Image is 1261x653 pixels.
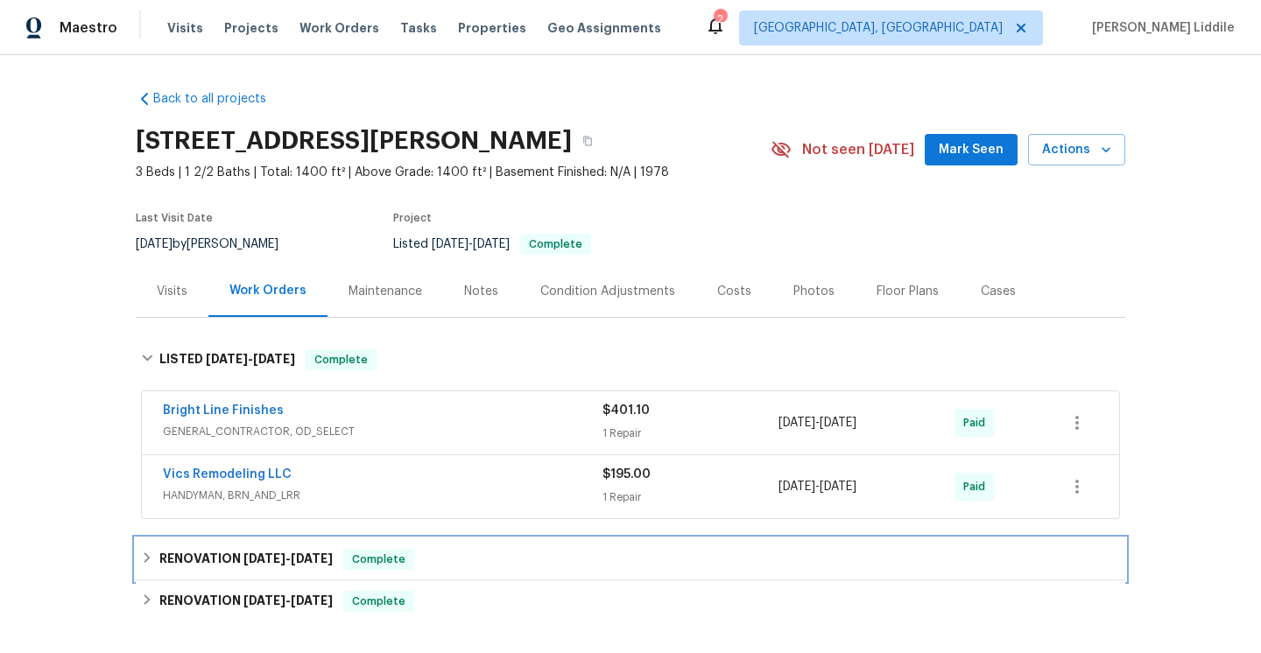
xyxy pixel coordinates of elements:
[547,19,661,37] span: Geo Assignments
[136,213,213,223] span: Last Visit Date
[307,351,375,369] span: Complete
[136,132,572,150] h2: [STREET_ADDRESS][PERSON_NAME]
[163,404,284,417] a: Bright Line Finishes
[717,283,751,300] div: Costs
[163,487,602,504] span: HANDYMAN, BRN_AND_LRR
[136,332,1125,388] div: LISTED [DATE]-[DATE]Complete
[400,22,437,34] span: Tasks
[602,425,778,442] div: 1 Repair
[925,134,1018,166] button: Mark Seen
[243,594,333,607] span: -
[877,283,939,300] div: Floor Plans
[159,549,333,570] h6: RENOVATION
[432,238,468,250] span: [DATE]
[602,404,650,417] span: $401.10
[1028,134,1125,166] button: Actions
[1085,19,1235,37] span: [PERSON_NAME] Liddile
[136,234,299,255] div: by [PERSON_NAME]
[243,552,333,565] span: -
[963,414,992,432] span: Paid
[393,213,432,223] span: Project
[1042,139,1111,161] span: Actions
[793,283,835,300] div: Photos
[157,283,187,300] div: Visits
[458,19,526,37] span: Properties
[291,594,333,607] span: [DATE]
[345,593,412,610] span: Complete
[136,238,173,250] span: [DATE]
[778,481,815,493] span: [DATE]
[981,283,1016,300] div: Cases
[778,417,815,429] span: [DATE]
[136,90,304,108] a: Back to all projects
[159,591,333,612] h6: RENOVATION
[206,353,295,365] span: -
[602,488,778,506] div: 1 Repair
[432,238,510,250] span: -
[291,552,333,565] span: [DATE]
[393,238,591,250] span: Listed
[572,125,603,157] button: Copy Address
[540,283,675,300] div: Condition Adjustments
[60,19,117,37] span: Maestro
[163,468,292,481] a: Vics Remodeling LLC
[939,139,1004,161] span: Mark Seen
[159,349,295,370] h6: LISTED
[136,580,1125,622] div: RENOVATION [DATE]-[DATE]Complete
[778,414,856,432] span: -
[253,353,295,365] span: [DATE]
[243,594,285,607] span: [DATE]
[464,283,498,300] div: Notes
[167,19,203,37] span: Visits
[820,481,856,493] span: [DATE]
[349,283,422,300] div: Maintenance
[229,282,306,299] div: Work Orders
[345,551,412,568] span: Complete
[778,478,856,495] span: -
[136,538,1125,580] div: RENOVATION [DATE]-[DATE]Complete
[224,19,278,37] span: Projects
[243,552,285,565] span: [DATE]
[136,164,771,181] span: 3 Beds | 1 2/2 Baths | Total: 1400 ft² | Above Grade: 1400 ft² | Basement Finished: N/A | 1978
[299,19,379,37] span: Work Orders
[522,239,589,249] span: Complete
[802,141,914,158] span: Not seen [DATE]
[963,478,992,495] span: Paid
[754,19,1003,37] span: [GEOGRAPHIC_DATA], [GEOGRAPHIC_DATA]
[163,423,602,440] span: GENERAL_CONTRACTOR, OD_SELECT
[820,417,856,429] span: [DATE]
[473,238,510,250] span: [DATE]
[602,468,651,481] span: $195.00
[714,11,726,28] div: 2
[206,353,248,365] span: [DATE]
